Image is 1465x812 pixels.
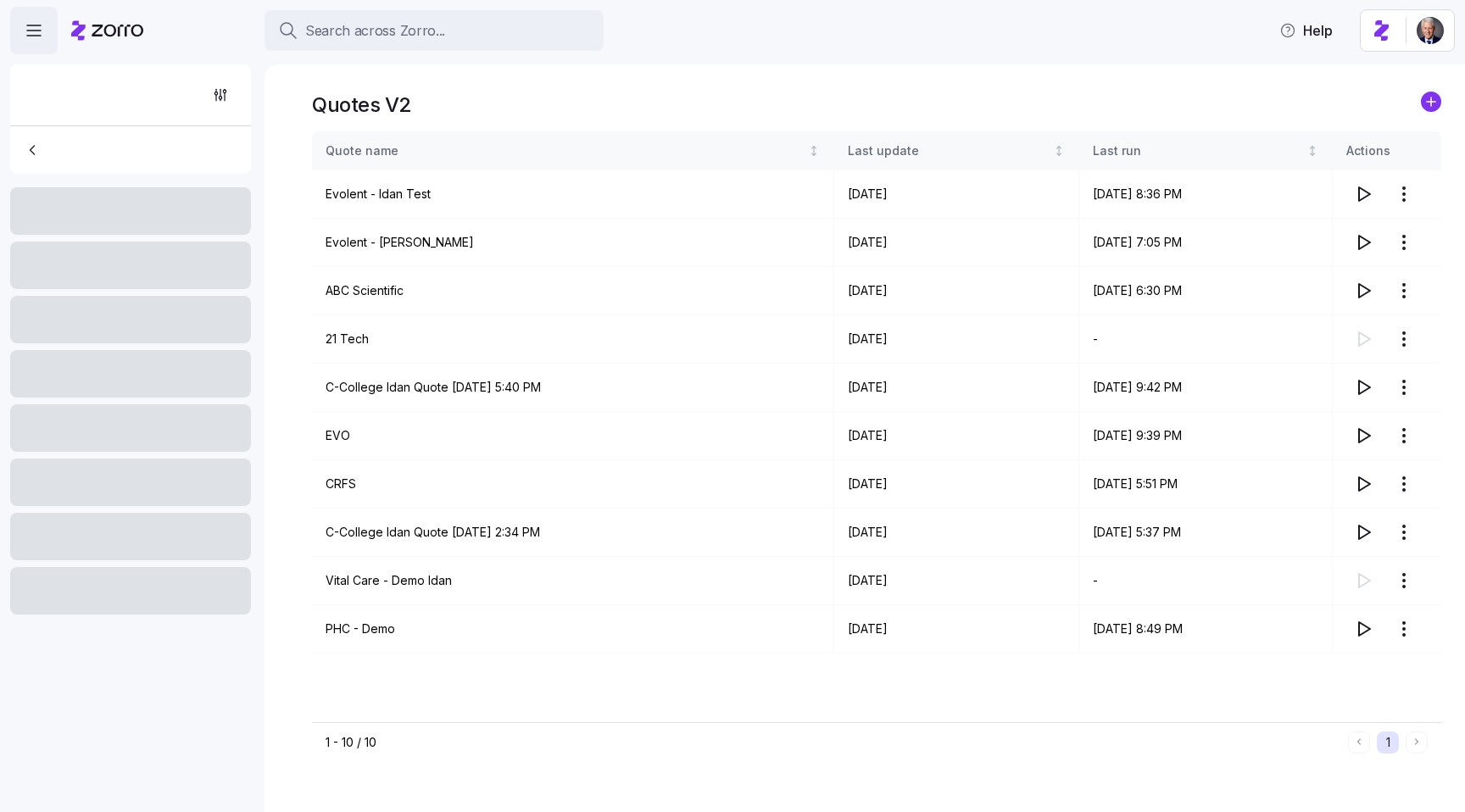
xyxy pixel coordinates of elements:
div: Last update [848,142,1050,160]
td: Evolent - [PERSON_NAME] [312,219,834,267]
td: [DATE] [834,364,1079,412]
div: Actions [1346,142,1428,160]
span: Search across Zorro... [305,20,445,42]
td: [DATE] [834,605,1079,653]
td: [DATE] [834,412,1079,460]
td: [DATE] [834,460,1079,509]
td: 21 Tech [312,315,834,364]
td: [DATE] [834,315,1079,364]
td: CRFS [312,460,834,509]
th: Last runNot sorted [1079,131,1333,170]
td: EVO [312,412,834,460]
td: PHC - Demo [312,605,834,653]
td: [DATE] 5:37 PM [1079,509,1333,557]
div: 1 - 10 / 10 [326,734,1341,751]
td: C-College Idan Quote [DATE] 5:40 PM [312,364,834,412]
span: Help [1279,20,1333,41]
div: Last run [1093,142,1303,160]
td: [DATE] 8:36 PM [1079,170,1333,219]
th: Last updateNot sorted [834,131,1079,170]
button: 1 [1377,731,1399,754]
td: - [1079,315,1333,364]
a: add icon [1421,92,1441,118]
th: Quote nameNot sorted [312,131,834,170]
td: - [1079,557,1333,605]
td: Evolent - Idan Test [312,170,834,219]
div: Quote name [326,142,805,160]
td: [DATE] 7:05 PM [1079,219,1333,267]
td: [DATE] 6:30 PM [1079,267,1333,315]
td: [DATE] [834,170,1079,219]
td: [DATE] 8:49 PM [1079,605,1333,653]
td: [DATE] [834,219,1079,267]
svg: add icon [1421,92,1441,112]
td: ABC Scientific [312,267,834,315]
button: Search across Zorro... [265,10,604,51]
td: [DATE] 9:42 PM [1079,364,1333,412]
td: [DATE] [834,557,1079,605]
td: Vital Care - Demo Idan [312,557,834,605]
div: Not sorted [808,145,820,157]
div: Not sorted [1053,145,1065,157]
button: Previous page [1348,731,1370,754]
button: Next page [1406,731,1428,754]
img: 1dcb4e5d-e04d-4770-96a8-8d8f6ece5bdc-1719926415027.jpeg [1417,17,1444,44]
h1: Quotes V2 [312,92,412,118]
td: [DATE] 9:39 PM [1079,412,1333,460]
td: [DATE] 5:51 PM [1079,460,1333,509]
div: Not sorted [1306,145,1318,157]
td: C-College Idan Quote [DATE] 2:34 PM [312,509,834,557]
td: [DATE] [834,267,1079,315]
td: [DATE] [834,509,1079,557]
button: Help [1266,14,1346,47]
